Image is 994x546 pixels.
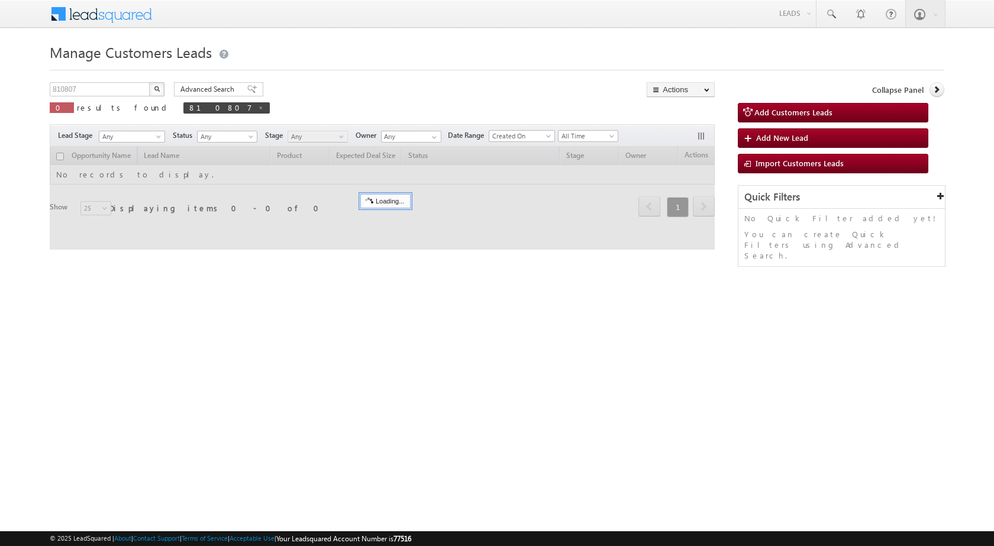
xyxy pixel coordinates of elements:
[77,102,171,112] span: results found
[265,130,288,141] span: Stage
[393,534,411,543] span: 77516
[288,131,344,142] span: Any
[558,130,618,142] a: All Time
[154,86,160,92] img: Search
[50,43,212,62] span: Manage Customers Leads
[276,534,411,543] span: Your Leadsquared Account Number is
[360,194,411,208] div: Loading...
[182,534,228,542] a: Terms of Service
[425,131,440,143] a: Show All Items
[744,213,939,224] p: No Quick Filter added yet!
[872,85,924,95] span: Collapse Panel
[744,229,939,261] p: You can create Quick Filters using Advanced Search.
[133,534,180,542] a: Contact Support
[647,82,715,97] button: Actions
[559,131,615,141] span: All Time
[381,131,441,143] input: Type to Search
[173,130,197,141] span: Status
[189,102,252,112] span: 810807
[197,131,257,143] a: Any
[288,131,348,143] a: Any
[58,130,97,141] span: Lead Stage
[114,534,131,542] a: About
[754,107,832,117] span: Add Customers Leads
[756,133,808,143] span: Add New Lead
[50,533,411,544] span: © 2025 LeadSquared | | | | |
[180,84,238,95] span: Advanced Search
[738,186,945,209] div: Quick Filters
[56,102,68,112] span: 0
[230,534,275,542] a: Acceptable Use
[448,130,489,141] span: Date Range
[356,130,381,141] span: Owner
[489,131,551,141] span: Created On
[489,130,555,142] a: Created On
[198,131,254,142] span: Any
[99,131,165,143] a: Any
[99,131,161,142] span: Any
[756,158,844,168] span: Import Customers Leads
